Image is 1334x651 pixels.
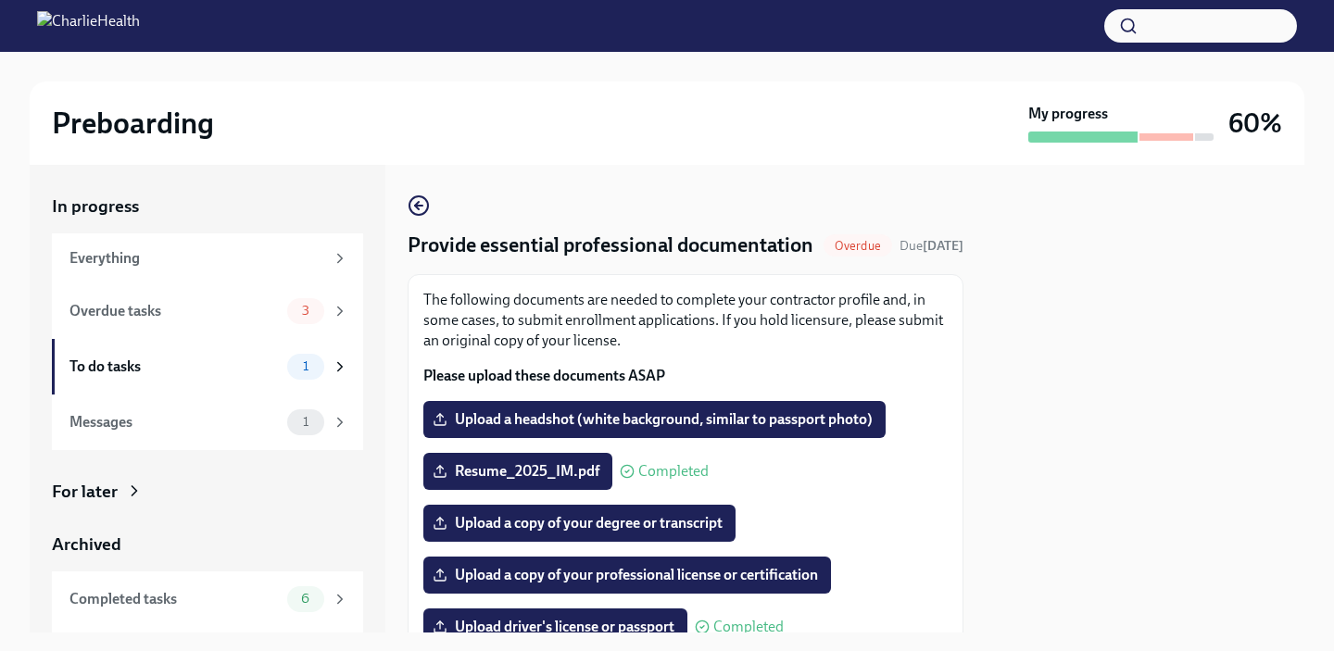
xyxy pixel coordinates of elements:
span: Upload a copy of your degree or transcript [436,514,723,532]
p: The following documents are needed to complete your contractor profile and, in some cases, to sub... [423,290,948,351]
div: Everything [69,248,324,269]
h4: Provide essential professional documentation [408,232,813,259]
span: Completed [713,620,784,634]
div: For later [52,480,118,504]
span: Due [900,238,963,254]
img: CharlieHealth [37,11,140,41]
strong: My progress [1028,104,1108,124]
h2: Preboarding [52,105,214,142]
strong: Please upload these documents ASAP [423,367,665,384]
span: Overdue [824,239,892,253]
span: Upload driver's license or passport [436,618,674,636]
a: Overdue tasks3 [52,283,363,339]
div: Completed tasks [69,589,280,609]
div: To do tasks [69,357,280,377]
strong: [DATE] [923,238,963,254]
span: Resume_2025_IM.pdf [436,462,599,481]
a: To do tasks1 [52,339,363,394]
div: Overdue tasks [69,301,280,321]
span: 1 [292,415,320,429]
a: Everything [52,233,363,283]
div: Messages [69,412,280,432]
a: Completed tasks6 [52,571,363,627]
label: Upload a copy of your degree or transcript [423,505,736,542]
span: Upload a headshot (white background, similar to passport photo) [436,410,873,429]
span: 1 [292,359,320,373]
label: Upload driver's license or passport [423,608,687,645]
span: 3 [291,304,321,318]
span: 6 [290,592,321,606]
label: Upload a copy of your professional license or certification [423,557,831,594]
h3: 60% [1228,106,1282,140]
span: September 1st, 2025 09:00 [900,237,963,255]
a: In progress [52,194,363,219]
span: Upload a copy of your professional license or certification [436,566,818,584]
label: Upload a headshot (white background, similar to passport photo) [423,401,886,438]
a: Messages1 [52,394,363,450]
a: Archived [52,532,363,557]
label: Resume_2025_IM.pdf [423,453,612,490]
a: For later [52,480,363,504]
span: Completed [638,464,709,479]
